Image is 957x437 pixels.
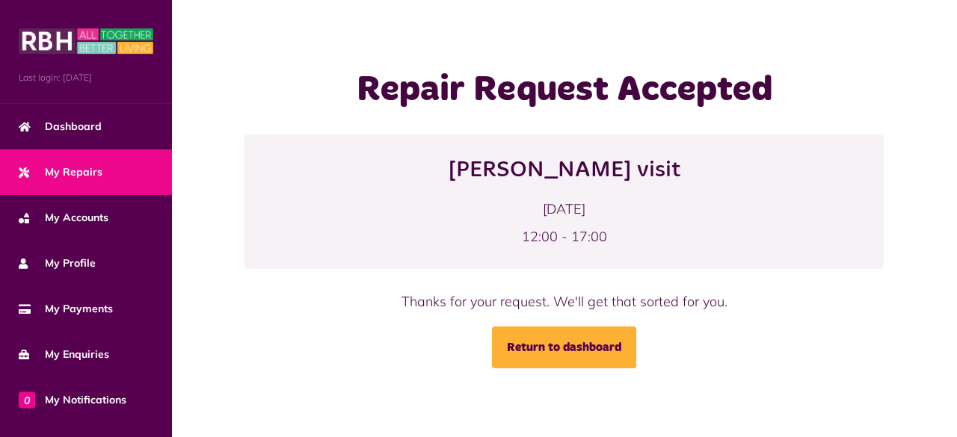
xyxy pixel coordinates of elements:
[19,26,153,56] img: MyRBH
[19,255,96,271] span: My Profile
[19,392,126,408] span: My Notifications
[298,69,831,112] h1: Repair Request Accepted
[259,157,869,184] h2: [PERSON_NAME] visit
[259,199,869,219] span: [DATE]
[19,164,102,180] span: My Repairs
[19,210,108,226] span: My Accounts
[19,347,109,362] span: My Enquiries
[259,226,869,247] div: 12:00 - 17:00
[492,326,636,368] a: Return to dashboard
[19,391,35,408] span: 0
[19,301,113,317] span: My Payments
[298,291,831,312] div: Thanks for your request. We'll get that sorted for you.
[19,119,102,134] span: Dashboard
[19,71,153,84] span: Last login: [DATE]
